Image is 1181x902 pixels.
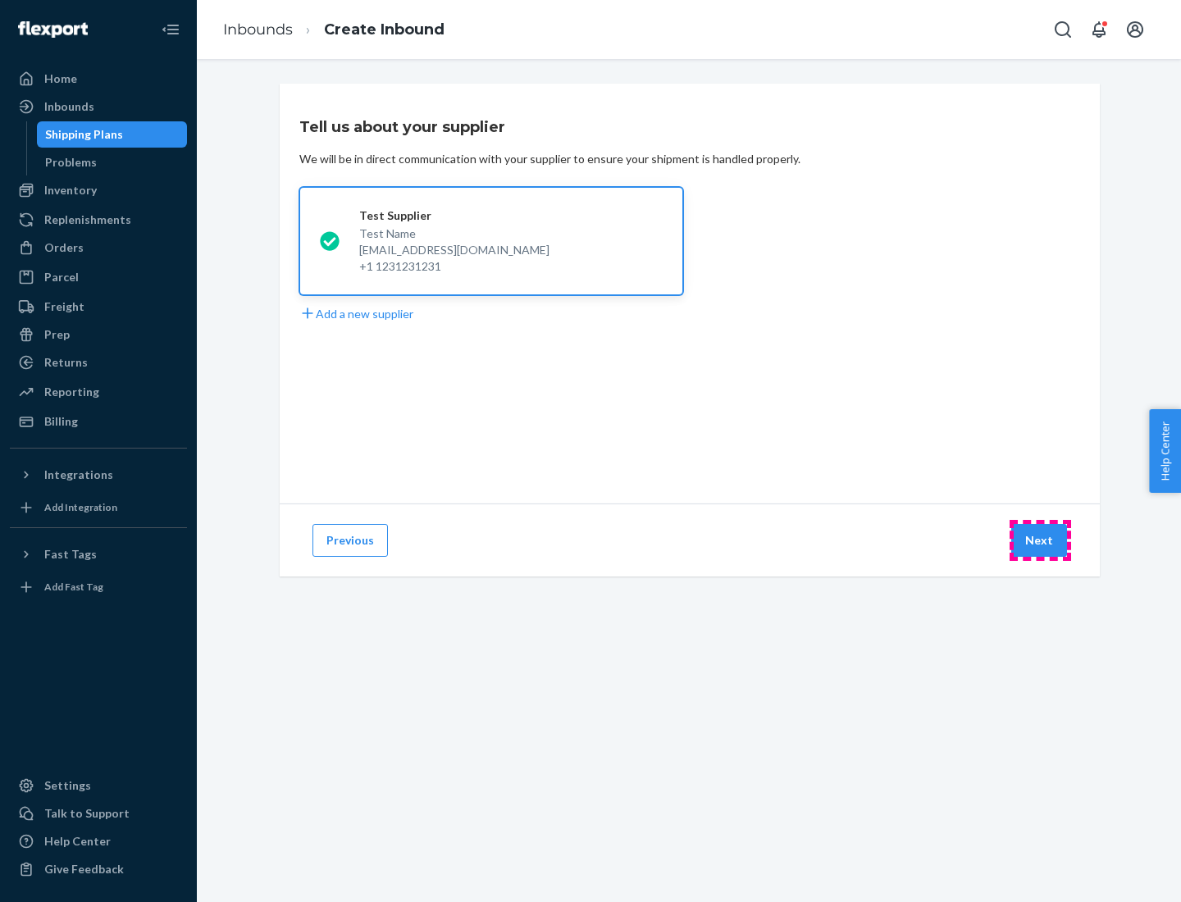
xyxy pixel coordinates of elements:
button: Fast Tags [10,541,187,567]
button: Help Center [1149,409,1181,493]
div: Inbounds [44,98,94,115]
a: Returns [10,349,187,376]
div: Inventory [44,182,97,198]
div: Parcel [44,269,79,285]
div: Add Integration [44,500,117,514]
button: Close Navigation [154,13,187,46]
a: Prep [10,321,187,348]
a: Home [10,66,187,92]
a: Replenishments [10,207,187,233]
img: Flexport logo [18,21,88,38]
button: Open notifications [1083,13,1115,46]
div: Shipping Plans [45,126,123,143]
a: Settings [10,772,187,799]
a: Parcel [10,264,187,290]
ol: breadcrumbs [210,6,458,54]
div: Give Feedback [44,861,124,877]
a: Freight [10,294,187,320]
a: Inventory [10,177,187,203]
div: Prep [44,326,70,343]
button: Integrations [10,462,187,488]
div: Help Center [44,833,111,850]
button: Open Search Box [1046,13,1079,46]
a: Add Fast Tag [10,574,187,600]
a: Orders [10,235,187,261]
div: Integrations [44,467,113,483]
a: Add Integration [10,494,187,521]
div: Orders [44,239,84,256]
div: Problems [45,154,97,171]
a: Reporting [10,379,187,405]
button: Open account menu [1119,13,1151,46]
div: Freight [44,298,84,315]
div: Settings [44,777,91,794]
h3: Tell us about your supplier [299,116,505,138]
div: We will be in direct communication with your supplier to ensure your shipment is handled properly. [299,151,800,167]
a: Create Inbound [324,20,445,39]
button: Previous [312,524,388,557]
a: Problems [37,149,188,175]
button: Add a new supplier [299,305,413,322]
a: Talk to Support [10,800,187,827]
div: Add Fast Tag [44,580,103,594]
div: Talk to Support [44,805,130,822]
div: Returns [44,354,88,371]
div: Fast Tags [44,546,97,563]
a: Help Center [10,828,187,854]
a: Inbounds [223,20,293,39]
a: Billing [10,408,187,435]
div: Reporting [44,384,99,400]
a: Shipping Plans [37,121,188,148]
a: Inbounds [10,93,187,120]
div: Replenishments [44,212,131,228]
div: Billing [44,413,78,430]
div: Home [44,71,77,87]
button: Give Feedback [10,856,187,882]
button: Next [1011,524,1067,557]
